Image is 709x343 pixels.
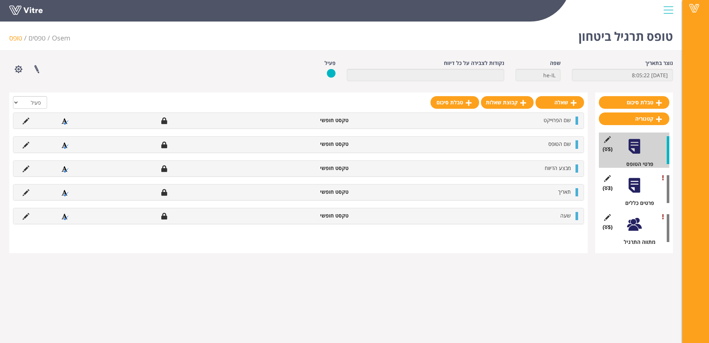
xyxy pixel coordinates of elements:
[29,33,46,42] a: טפסים
[269,140,352,148] li: טקסט חופשי
[550,59,561,67] label: שפה
[52,33,70,42] span: 402
[535,96,584,109] a: שאלה
[431,96,479,109] a: טבלת סיכום
[604,199,669,207] div: פרטים כללים
[603,184,613,192] span: (3 )
[327,69,336,78] img: yes
[545,164,571,171] span: מבצע הדיווח
[269,212,352,219] li: טקסט חופשי
[599,112,669,125] a: קטגוריה
[269,188,352,196] li: טקסט חופשי
[560,212,571,219] span: שעה
[578,19,673,50] h1: טופס תרגיל ביטחון
[444,59,504,67] label: נקודות לצבירה על כל דיווח
[604,160,669,168] div: פרטי הטופס
[481,96,534,109] a: קבוצת שאלות
[604,238,669,246] div: מתווה התרגיל
[603,146,613,153] span: (5 )
[544,117,571,124] span: שם הפרוייקט
[603,223,613,231] span: (5 )
[548,140,571,147] span: שם הטופס
[269,117,352,124] li: טקסט חופשי
[558,188,571,195] span: תאריך
[599,96,669,109] a: טבלת סיכום
[324,59,336,67] label: פעיל
[269,164,352,172] li: טקסט חופשי
[645,59,673,67] label: נוצר בתאריך
[9,33,29,43] li: טופס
